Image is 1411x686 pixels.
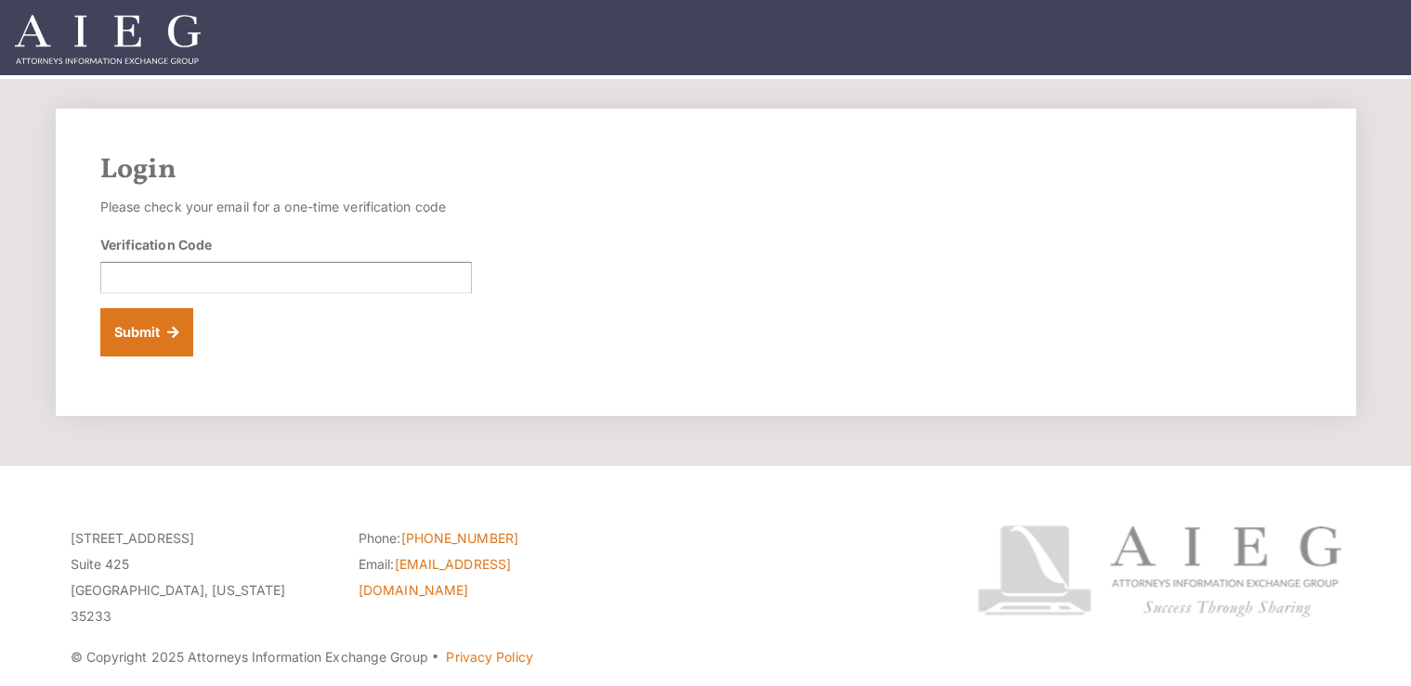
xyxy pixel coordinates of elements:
[446,649,532,665] a: Privacy Policy
[977,525,1341,617] img: Attorneys Information Exchange Group logo
[100,153,1312,187] h2: Login
[359,525,619,551] li: Phone:
[71,644,908,670] p: © Copyright 2025 Attorneys Information Exchange Group
[359,551,619,603] li: Email:
[401,530,518,546] a: [PHONE_NUMBER]
[100,194,472,220] p: Please check your email for a one-time verification code
[431,656,439,666] span: ·
[15,15,201,64] img: Attorneys Information Exchange Group
[100,308,194,356] button: Submit
[71,525,331,629] p: [STREET_ADDRESS] Suite 425 [GEOGRAPHIC_DATA], [US_STATE] 35233
[359,556,511,598] a: [EMAIL_ADDRESS][DOMAIN_NAME]
[100,235,213,254] label: Verification Code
